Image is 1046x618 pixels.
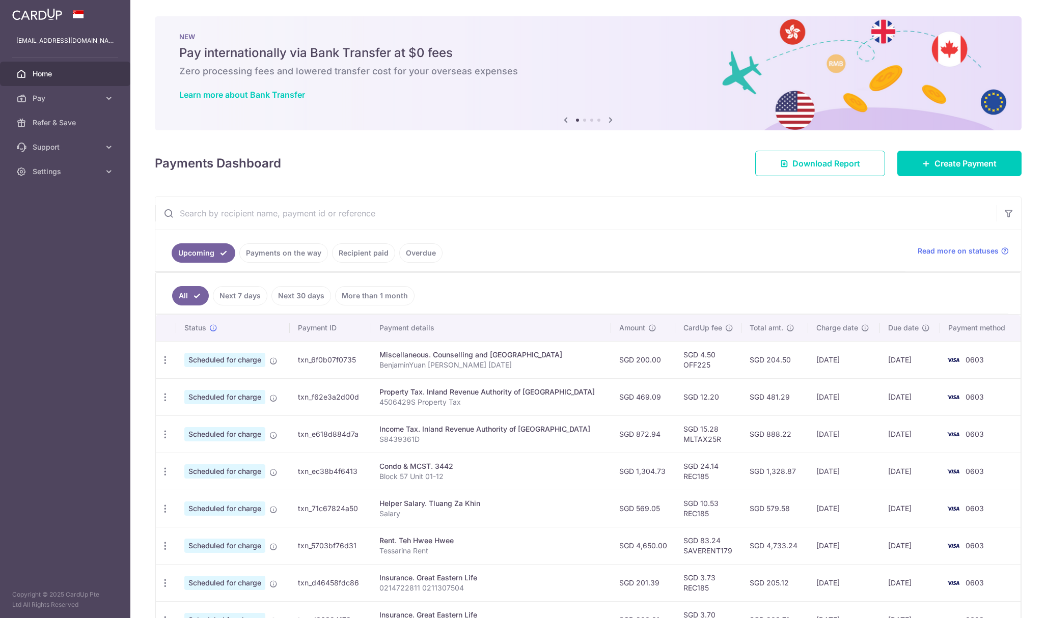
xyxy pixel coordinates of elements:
[943,577,964,589] img: Bank Card
[943,502,964,515] img: Bank Card
[12,8,62,20] img: CardUp
[808,564,880,601] td: [DATE]
[184,323,206,333] span: Status
[290,490,371,527] td: txn_71c67824a50
[179,65,997,77] h6: Zero processing fees and lowered transfer cost for your overseas expenses
[966,467,984,475] span: 0603
[611,453,675,490] td: SGD 1,304.73
[379,461,603,471] div: Condo & MCST. 3442
[371,315,612,341] th: Payment details
[808,527,880,564] td: [DATE]
[966,504,984,513] span: 0603
[239,243,328,263] a: Payments on the way
[179,45,997,61] h5: Pay internationally via Bank Transfer at $0 fees
[33,166,100,177] span: Settings
[934,157,997,170] span: Create Payment
[755,151,885,176] a: Download Report
[918,246,999,256] span: Read more on statuses
[675,415,741,453] td: SGD 15.28 MLTAX25R
[332,243,395,263] a: Recipient paid
[271,286,331,305] a: Next 30 days
[379,424,603,434] div: Income Tax. Inland Revenue Authority of [GEOGRAPHIC_DATA]
[379,397,603,407] p: 4506429S Property Tax
[184,390,265,404] span: Scheduled for charge
[611,527,675,564] td: SGD 4,650.00
[213,286,267,305] a: Next 7 days
[918,246,1009,256] a: Read more on statuses
[880,378,940,415] td: [DATE]
[379,509,603,519] p: Salary
[172,243,235,263] a: Upcoming
[379,350,603,360] div: Miscellaneous. Counselling and [GEOGRAPHIC_DATA]
[290,341,371,378] td: txn_6f0b07f0735
[966,355,984,364] span: 0603
[741,490,808,527] td: SGD 579.58
[379,546,603,556] p: Tessarina Rent
[379,573,603,583] div: Insurance. Great Eastern Life
[675,378,741,415] td: SGD 12.20
[290,378,371,415] td: txn_f62e3a2d00d
[741,527,808,564] td: SGD 4,733.24
[379,471,603,482] p: Block 57 Unit 01-12
[943,540,964,552] img: Bank Card
[379,434,603,444] p: S8439361D
[966,541,984,550] span: 0603
[379,360,603,370] p: BenjaminYuan [PERSON_NAME] [DATE]
[399,243,443,263] a: Overdue
[379,498,603,509] div: Helper Salary. Tluang Za Khin
[290,527,371,564] td: txn_5703bf76d31
[880,415,940,453] td: [DATE]
[675,453,741,490] td: SGD 24.14 REC185
[808,453,880,490] td: [DATE]
[16,36,114,46] p: [EMAIL_ADDRESS][DOMAIN_NAME]
[33,118,100,128] span: Refer & Save
[966,430,984,438] span: 0603
[184,353,265,367] span: Scheduled for charge
[888,323,919,333] span: Due date
[741,415,808,453] td: SGD 888.22
[808,415,880,453] td: [DATE]
[943,391,964,403] img: Bank Card
[741,564,808,601] td: SGD 205.12
[179,33,997,41] p: NEW
[335,286,415,305] a: More than 1 month
[683,323,722,333] span: CardUp fee
[966,578,984,587] span: 0603
[880,490,940,527] td: [DATE]
[880,453,940,490] td: [DATE]
[880,341,940,378] td: [DATE]
[741,453,808,490] td: SGD 1,328.87
[897,151,1022,176] a: Create Payment
[290,315,371,341] th: Payment ID
[675,490,741,527] td: SGD 10.53 REC185
[33,93,100,103] span: Pay
[741,378,808,415] td: SGD 481.29
[611,415,675,453] td: SGD 872.94
[184,464,265,479] span: Scheduled for charge
[611,564,675,601] td: SGD 201.39
[792,157,860,170] span: Download Report
[675,341,741,378] td: SGD 4.50 OFF225
[172,286,209,305] a: All
[943,465,964,477] img: Bank Card
[816,323,858,333] span: Charge date
[155,197,997,230] input: Search by recipient name, payment id or reference
[675,527,741,564] td: SGD 83.24 SAVERENT179
[808,490,880,527] td: [DATE]
[943,354,964,366] img: Bank Card
[33,69,100,79] span: Home
[750,323,783,333] span: Total amt.
[379,536,603,546] div: Rent. Teh Hwee Hwee
[155,154,281,173] h4: Payments Dashboard
[179,90,305,100] a: Learn more about Bank Transfer
[611,490,675,527] td: SGD 569.05
[33,142,100,152] span: Support
[611,378,675,415] td: SGD 469.09
[184,576,265,590] span: Scheduled for charge
[184,539,265,553] span: Scheduled for charge
[966,392,984,401] span: 0603
[290,415,371,453] td: txn_e618d884d7a
[379,583,603,593] p: 0214722811 0211307504
[611,341,675,378] td: SGD 200.00
[379,387,603,397] div: Property Tax. Inland Revenue Authority of [GEOGRAPHIC_DATA]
